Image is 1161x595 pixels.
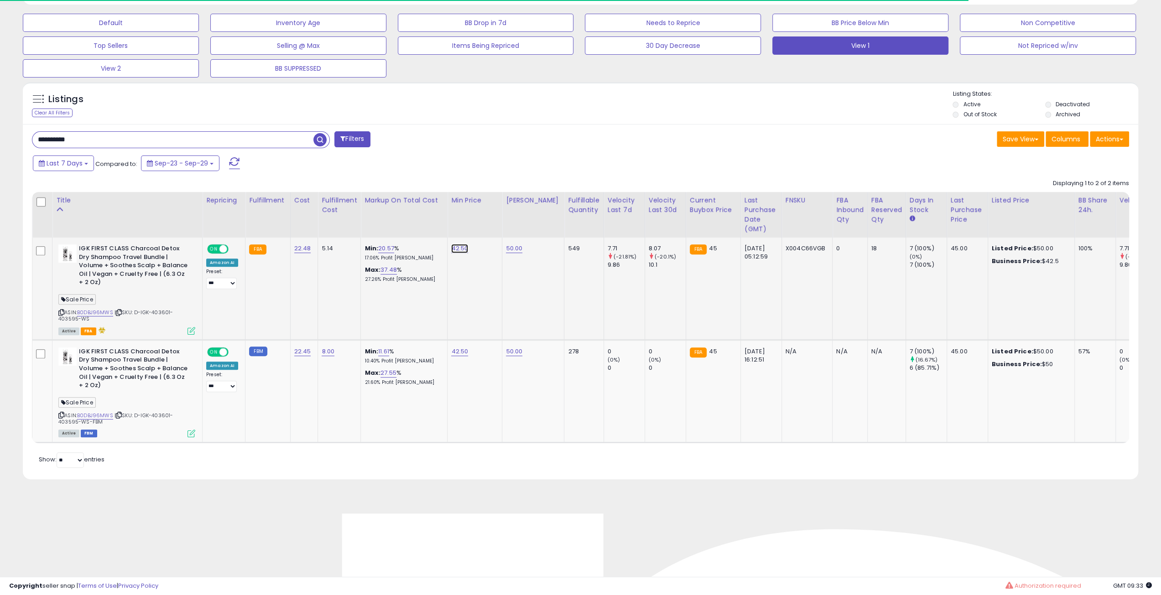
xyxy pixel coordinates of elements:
span: ON [208,348,219,356]
span: FBA [81,327,96,335]
button: Selling @ Max [210,36,386,55]
span: FBM [81,429,97,437]
button: Items Being Repriced [398,36,574,55]
p: 27.26% Profit [PERSON_NAME] [364,276,440,283]
p: 21.60% Profit [PERSON_NAME] [364,379,440,386]
div: 0 [649,364,686,372]
div: 7 (100%) [910,347,947,356]
small: Days In Stock. [910,215,915,223]
small: (0%) [649,356,661,363]
div: X004C66VGB [786,244,826,253]
a: 42.50 [451,347,468,356]
img: 41j7GGFmacL._SL40_.jpg [58,244,77,263]
div: 10.1 [649,261,686,269]
b: Business Price: [992,257,1042,265]
div: 0 [608,347,645,356]
th: The percentage added to the cost of goods (COGS) that forms the calculator for Min & Max prices. [361,192,448,238]
span: OFF [227,348,242,356]
div: [DATE] 16:12:51 [744,347,775,364]
b: Max: [364,265,380,274]
span: All listings currently available for purchase on Amazon [58,429,79,437]
a: 50.00 [506,347,522,356]
button: 30 Day Decrease [585,36,761,55]
div: 6 (85.71%) [910,364,947,372]
div: Amazon AI [206,362,238,370]
label: Deactivated [1056,100,1090,108]
div: 7.71 [608,244,645,253]
a: 11.61 [378,347,389,356]
div: 0 [608,364,645,372]
a: 37.48 [380,265,397,274]
div: 45.00 [951,347,981,356]
span: Last 7 Days [47,159,83,168]
button: BB Price Below Min [772,14,948,32]
div: FNSKU [786,196,829,205]
button: Non Competitive [960,14,1136,32]
div: Velocity Last 7d [608,196,641,215]
h5: Listings [48,93,83,106]
a: 27.55 [380,368,396,378]
div: Clear All Filters [32,109,73,117]
b: Business Price: [992,360,1042,368]
div: Velocity [1119,196,1153,205]
div: $50.00 [992,347,1067,356]
div: Cost [294,196,314,205]
button: Not Repriced w/inv [960,36,1136,55]
div: 0 [649,347,686,356]
button: BB Drop in 7d [398,14,574,32]
div: FBA inbound Qty [836,196,864,224]
small: (0%) [910,253,922,260]
div: Velocity Last 30d [649,196,682,215]
span: 45 [709,347,717,356]
div: BB Share 24h. [1078,196,1112,215]
span: OFF [227,245,242,253]
label: Active [963,100,980,108]
div: $50.00 [992,244,1067,253]
small: (-21.81%) [614,253,636,260]
div: 7 (100%) [910,244,947,253]
b: Listed Price: [992,244,1033,253]
button: View 2 [23,59,199,78]
div: Current Buybox Price [690,196,737,215]
div: 5.14 [322,244,354,253]
div: 8.07 [649,244,686,253]
div: Displaying 1 to 2 of 2 items [1053,179,1129,188]
span: Sale Price [58,397,96,408]
b: IGK FIRST CLASS Charcoal Detox Dry Shampoo Travel Bundle | Volume + Soothes Scalp + Balance Oil |... [79,347,190,392]
div: N/A [871,347,899,356]
div: 45.00 [951,244,981,253]
div: Amazon AI [206,259,238,267]
p: 17.06% Profit [PERSON_NAME] [364,255,440,261]
button: Inventory Age [210,14,386,32]
a: 8.00 [322,347,334,356]
div: ASIN: [58,347,195,436]
label: Out of Stock [963,110,996,118]
a: 22.48 [294,244,311,253]
b: Max: [364,368,380,377]
button: Sep-23 - Sep-29 [141,155,219,171]
small: (0%) [1119,356,1132,363]
small: FBA [249,244,266,254]
b: Listed Price: [992,347,1033,356]
span: ON [208,245,219,253]
div: Preset: [206,269,238,289]
a: 50.00 [506,244,522,253]
div: % [364,347,440,364]
div: % [364,266,440,283]
span: All listings currently available for purchase on Amazon [58,327,79,335]
div: Fulfillable Quantity [568,196,599,215]
div: N/A [786,347,826,356]
div: Listed Price [992,196,1071,205]
span: | SKU: D-IGK-403601-403595-WS [58,309,173,322]
span: | SKU: D-IGK-403601-403595-WS-FBM [58,412,173,425]
div: 7.71 [1119,244,1156,253]
button: Filters [334,131,370,147]
div: 57% [1078,347,1109,356]
div: 0 [1119,347,1156,356]
small: (-20.1%) [655,253,676,260]
div: Markup on Total Cost [364,196,443,205]
a: 20.57 [378,244,394,253]
div: 9.86 [1119,261,1156,269]
a: 22.45 [294,347,311,356]
div: 18 [871,244,899,253]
